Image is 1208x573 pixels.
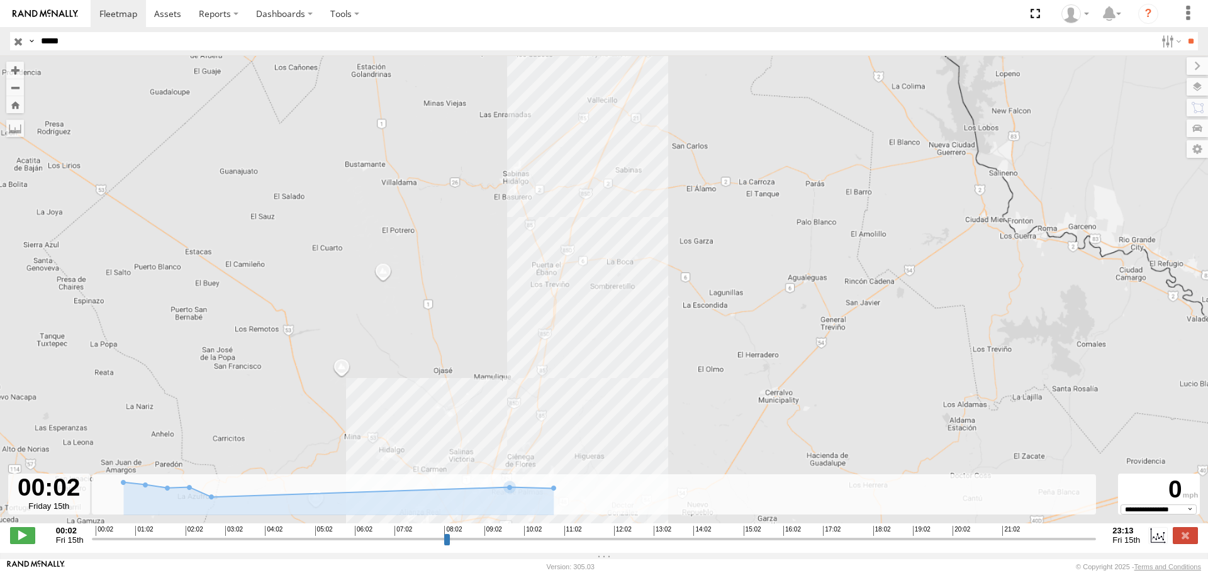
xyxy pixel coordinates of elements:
span: 21:02 [1002,526,1020,536]
span: 13:02 [654,526,671,536]
div: Version: 305.03 [547,563,595,570]
span: 19:02 [913,526,931,536]
span: 18:02 [873,526,891,536]
a: Terms and Conditions [1134,563,1201,570]
button: Zoom out [6,79,24,96]
span: 11:02 [564,526,582,536]
span: 15:02 [744,526,761,536]
span: 14:02 [693,526,711,536]
span: 08:02 [444,526,462,536]
span: Fri 15th Aug 2025 [1112,535,1140,545]
span: 02:02 [186,526,203,536]
i: ? [1138,4,1158,24]
label: Close [1173,527,1198,543]
strong: 00:02 [56,526,84,535]
span: Fri 15th Aug 2025 [56,535,84,545]
span: 12:02 [614,526,632,536]
span: 09:02 [484,526,502,536]
span: 20:02 [953,526,970,536]
span: 04:02 [265,526,282,536]
span: 03:02 [225,526,243,536]
label: Map Settings [1187,140,1208,158]
span: 05:02 [315,526,333,536]
div: © Copyright 2025 - [1076,563,1201,570]
img: rand-logo.svg [13,9,78,18]
label: Search Query [26,32,36,50]
label: Measure [6,120,24,137]
label: Play/Stop [10,527,35,543]
div: 0 [1120,476,1198,504]
span: 17:02 [823,526,841,536]
button: Zoom Home [6,96,24,113]
span: 10:02 [524,526,542,536]
strong: 23:13 [1112,526,1140,535]
span: 00:02 [96,526,113,536]
a: Visit our Website [7,560,65,573]
span: 07:02 [394,526,412,536]
span: 06:02 [355,526,372,536]
span: 16:02 [783,526,801,536]
span: 01:02 [135,526,153,536]
button: Zoom in [6,62,24,79]
label: Search Filter Options [1156,32,1183,50]
div: Caseta Laredo TX [1057,4,1093,23]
